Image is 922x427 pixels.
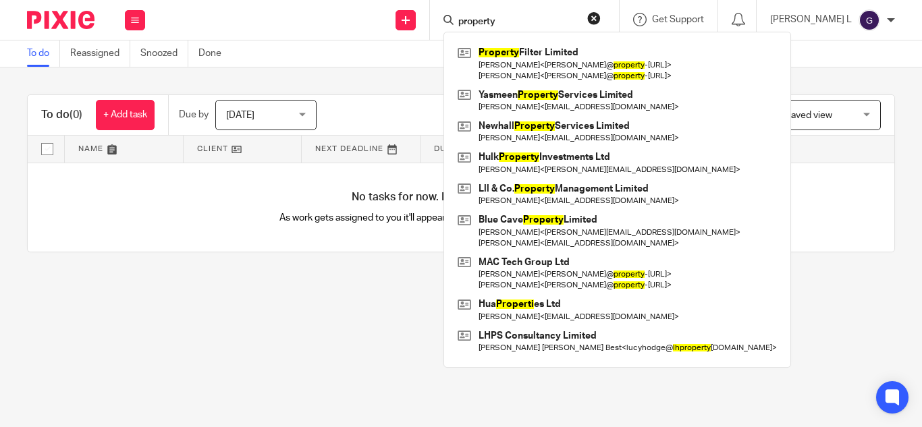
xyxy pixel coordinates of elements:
a: Done [198,40,232,67]
h4: No tasks for now. Relax and enjoy your day! [28,190,894,204]
img: Pixie [27,11,94,29]
p: [PERSON_NAME] L [770,13,852,26]
span: (0) [70,109,82,120]
img: svg%3E [859,9,880,31]
span: Get Support [652,15,704,24]
a: To do [27,40,60,67]
a: + Add task [96,100,155,130]
span: Select saved view [757,111,832,120]
button: Clear [587,11,601,25]
span: [DATE] [226,111,254,120]
input: Search [457,16,578,28]
p: As work gets assigned to you it'll appear here automatically, helping you stay organised. [244,211,678,225]
p: Due by [179,108,209,121]
a: Snoozed [140,40,188,67]
a: Reassigned [70,40,130,67]
h1: To do [41,108,82,122]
